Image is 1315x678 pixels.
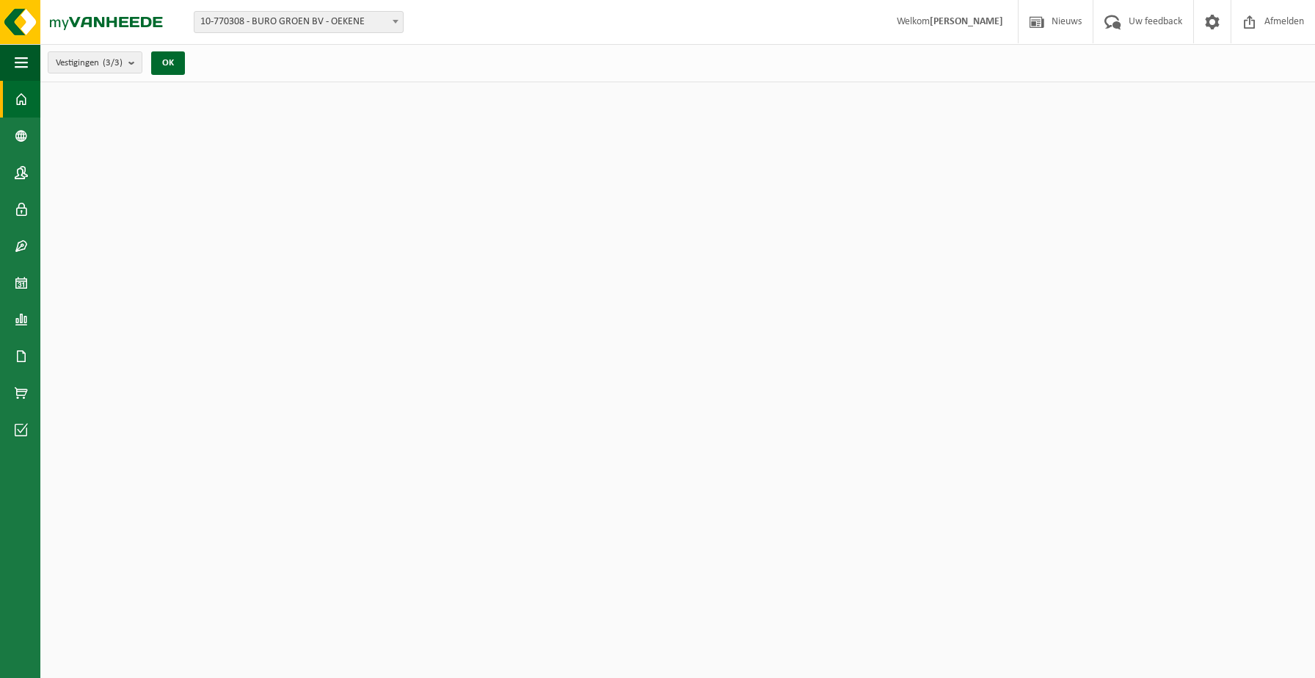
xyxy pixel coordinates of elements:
button: OK [151,51,185,75]
button: Vestigingen(3/3) [48,51,142,73]
strong: [PERSON_NAME] [930,16,1003,27]
span: 10-770308 - BURO GROEN BV - OEKENE [194,12,403,32]
span: 10-770308 - BURO GROEN BV - OEKENE [194,11,404,33]
span: Vestigingen [56,52,123,74]
count: (3/3) [103,58,123,68]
